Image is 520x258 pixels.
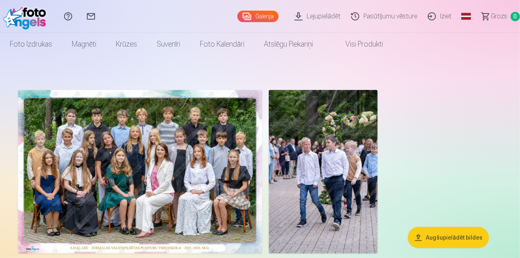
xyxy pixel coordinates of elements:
[147,33,190,56] a: Suvenīri
[323,33,393,56] a: Visi produkti
[62,33,106,56] a: Magnēti
[190,33,254,56] a: Foto kalendāri
[254,33,323,56] a: Atslēgu piekariņi
[511,12,520,21] span: 0
[3,3,50,29] img: /fa3
[408,227,489,248] button: Augšupielādēt bildes
[106,33,147,56] a: Krūzes
[491,11,507,21] span: Grozs
[237,11,279,22] a: Galerija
